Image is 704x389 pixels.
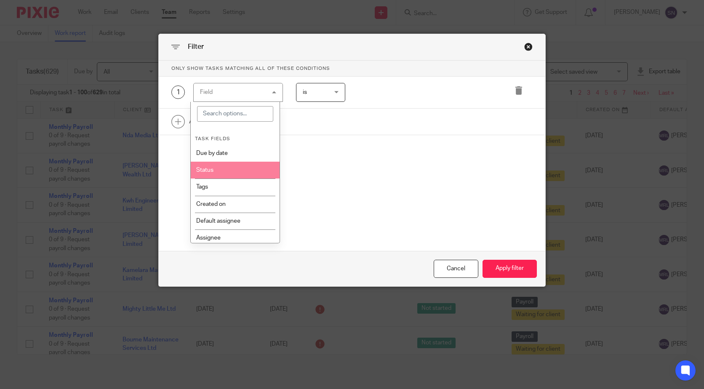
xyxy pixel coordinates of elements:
span: Filter [188,43,204,50]
li: Tags [191,179,280,195]
li: Default assignee [191,213,280,229]
div: 1 [171,85,185,99]
input: Search options... [197,106,273,122]
span: is [303,89,307,95]
li: Task fields [195,127,275,144]
button: Apply filter [483,260,537,278]
div: Field [200,89,213,95]
li: Due by date [191,145,280,162]
div: Close this dialog window [434,260,478,278]
p: Only show tasks matching all of these conditions [159,61,545,77]
div: Close this dialog window [524,43,533,51]
li: Created on [191,196,280,213]
li: Assignee [191,229,280,246]
li: Status [191,162,280,179]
